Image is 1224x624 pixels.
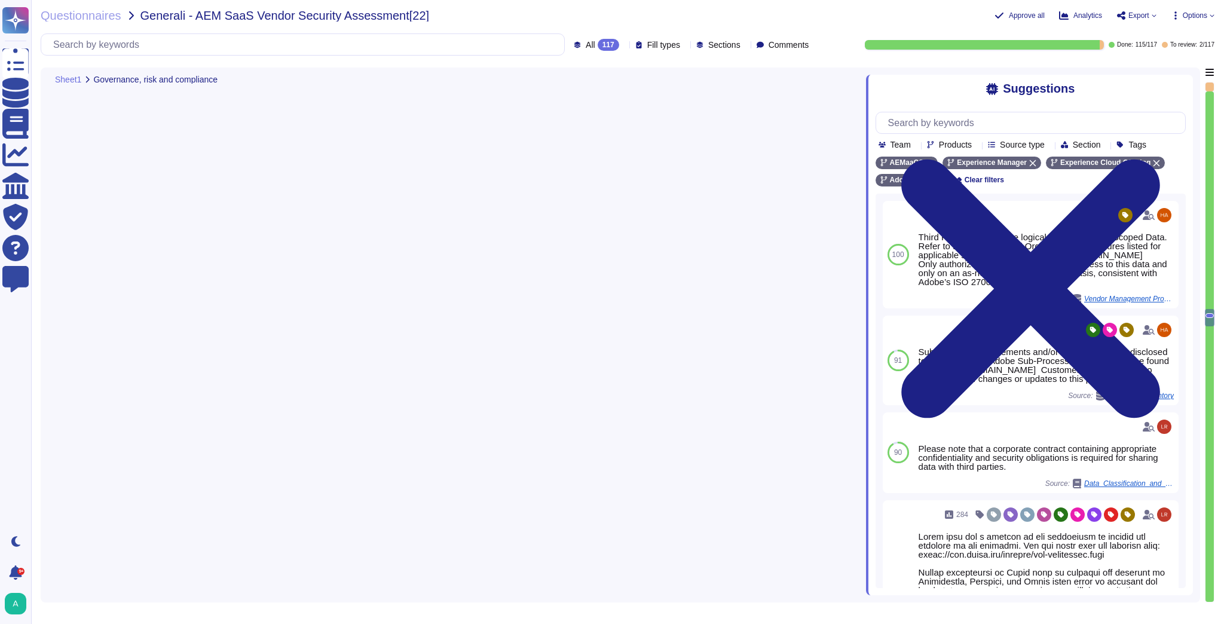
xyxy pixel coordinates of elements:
[586,41,595,49] span: All
[140,10,430,22] span: Generali - AEM SaaS Vendor Security Assessment[22]
[994,11,1045,20] button: Approve all
[93,75,218,84] span: Governance, risk and compliance
[1009,12,1045,19] span: Approve all
[647,41,680,49] span: Fill types
[1199,42,1214,48] span: 2 / 117
[769,41,809,49] span: Comments
[1157,507,1171,522] img: user
[55,75,81,84] span: Sheet1
[1073,12,1102,19] span: Analytics
[1157,420,1171,434] img: user
[1170,42,1197,48] span: To review:
[41,10,121,22] span: Questionnaires
[882,112,1185,133] input: Search by keywords
[1157,208,1171,222] img: user
[5,593,26,614] img: user
[47,34,564,55] input: Search by keywords
[1183,12,1207,19] span: Options
[894,449,902,456] span: 90
[1128,12,1149,19] span: Export
[1136,42,1157,48] span: 115 / 117
[1117,42,1133,48] span: Done:
[956,511,968,518] span: 284
[1059,11,1102,20] button: Analytics
[892,251,904,258] span: 100
[2,591,35,617] button: user
[1157,323,1171,337] img: user
[598,39,619,51] div: 117
[894,357,902,364] span: 91
[17,568,25,575] div: 9+
[708,41,740,49] span: Sections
